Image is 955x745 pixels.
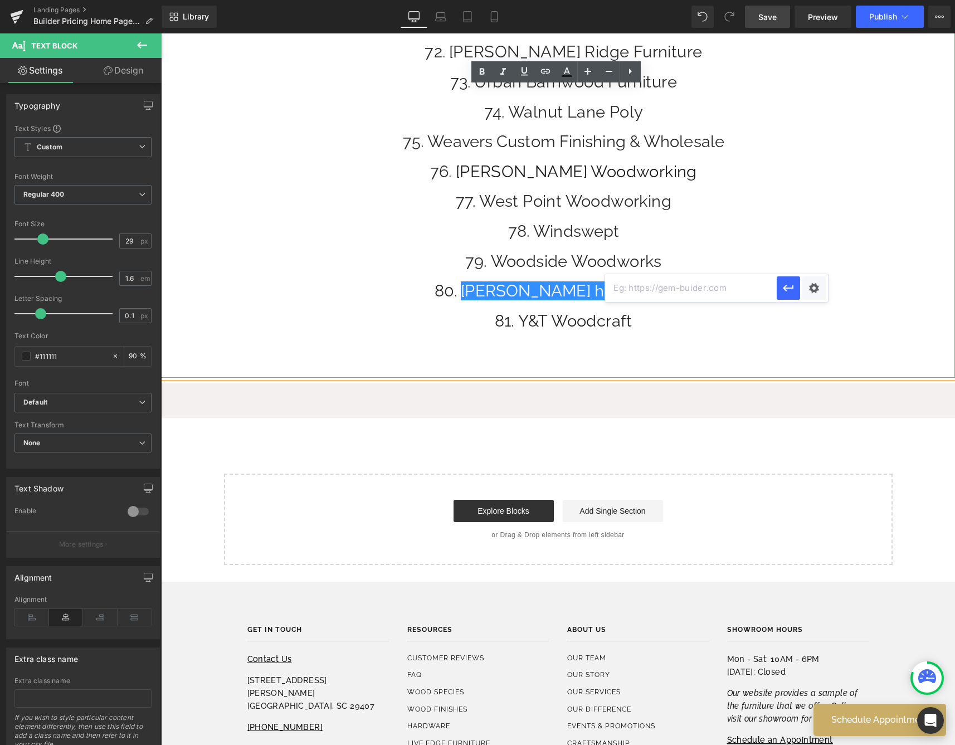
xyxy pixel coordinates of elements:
[652,670,785,703] button: Schedule Appointment
[140,312,150,319] span: px
[14,379,152,387] div: Font
[566,702,672,711] a: Schedule an Appointment
[401,6,427,28] a: Desktop
[808,11,838,23] span: Preview
[928,6,951,28] button: More
[347,69,482,88] a: Walnut Lane Poly
[83,58,164,83] a: Design
[14,507,116,518] div: Enable
[266,99,563,118] a: Weavers Custom Finishing & Wholesale
[14,220,152,228] div: Font Size
[162,6,217,28] a: New Library
[14,257,152,265] div: Line Height
[14,124,152,133] div: Text Styles
[86,640,228,679] p: [STREET_ADDRESS][PERSON_NAME] [GEOGRAPHIC_DATA], SC 29407
[246,591,388,602] p: Resources
[795,6,851,28] a: Preview
[23,190,65,198] b: Regular 400
[33,6,162,14] a: Landing Pages
[14,173,152,181] div: Font Weight
[372,188,458,207] a: Windswept
[246,705,329,714] a: Live Edge Furniture
[246,654,303,663] a: Wood Species
[183,12,209,22] span: Library
[293,466,393,489] a: Explore Blocks
[406,671,470,680] a: Our Difference
[86,591,228,602] p: Get in Touch
[288,9,542,28] a: [PERSON_NAME] Ridge Furniture
[86,710,228,719] a: [EMAIL_ADDRESS][DOMAIN_NAME]
[313,39,516,58] a: Urban Barnwood Furniture
[246,671,306,680] a: Wood Finishes
[140,237,150,245] span: px
[318,158,510,177] a: West Point Woodworking
[7,531,159,557] button: More settings
[86,621,131,630] a: Contact Us
[454,6,481,28] a: Tablet
[59,539,104,549] p: More settings
[124,347,151,366] div: %
[758,11,777,23] span: Save
[33,17,140,26] span: Builder Pricing Home Page 2.0
[23,439,41,447] b: None
[37,143,62,152] b: Custom
[246,637,261,645] a: FAQ
[35,350,106,362] input: Color
[869,12,897,21] span: Publish
[406,654,460,663] a: Our Services
[605,274,777,302] input: Eg: https://gem-buider.com
[406,637,449,645] a: Our Story
[14,567,52,582] div: Alignment
[14,478,64,493] div: Text Shadow
[295,129,536,148] a: [PERSON_NAME] Woodworking
[406,591,548,602] p: About Us
[406,688,494,697] a: Events & Promotions
[246,620,323,629] a: Customer Reviews
[691,6,714,28] button: Undo
[856,6,924,28] button: Publish
[246,688,289,697] a: Hardware
[566,655,697,690] em: Our website provides a sample of the furniture that we offer. Call or visit our showroom for deta...
[481,6,508,28] a: Mobile
[31,41,77,50] span: Text Block
[300,248,532,267] a: [PERSON_NAME] hand Planing
[718,6,740,28] button: Redo
[81,498,714,505] p: or Drag & Drop elements from left sidebar
[23,398,47,407] i: Default
[14,295,152,303] div: Letter Spacing
[14,95,60,110] div: Typography
[402,466,502,489] a: Add Single Section
[566,619,708,645] p: Mon - Sat: 10AM - 6PM [DATE]: Closed
[14,332,152,340] div: Text Color
[566,591,708,602] p: Showroom Hours
[406,705,469,714] a: Craftsmanship
[14,596,152,603] div: Alignment
[357,278,471,297] a: Y&T Woodcraft
[14,677,152,685] div: Extra class name
[330,218,501,237] a: Woodside Woodworks
[86,689,162,698] a: [PHONE_NUMBER]
[917,707,944,734] div: Open Intercom Messenger
[14,648,78,664] div: Extra class name
[406,620,445,629] a: Our Team
[427,6,454,28] a: Laptop
[140,275,150,282] span: em
[14,421,152,429] div: Text Transform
